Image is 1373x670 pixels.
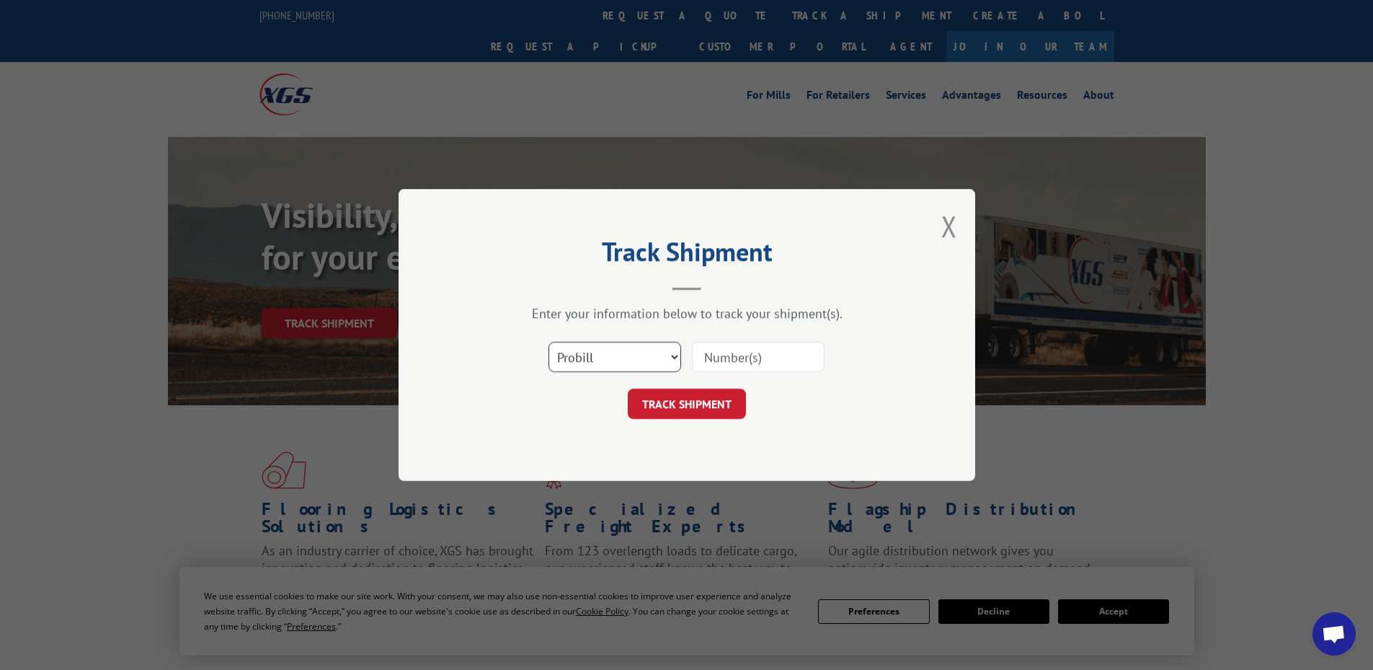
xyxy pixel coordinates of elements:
[628,389,746,419] button: TRACK SHIPMENT
[471,242,903,269] h2: Track Shipment
[1312,612,1356,656] a: Open chat
[692,342,825,372] input: Number(s)
[941,207,957,245] button: Close modal
[471,305,903,322] div: Enter your information below to track your shipment(s).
